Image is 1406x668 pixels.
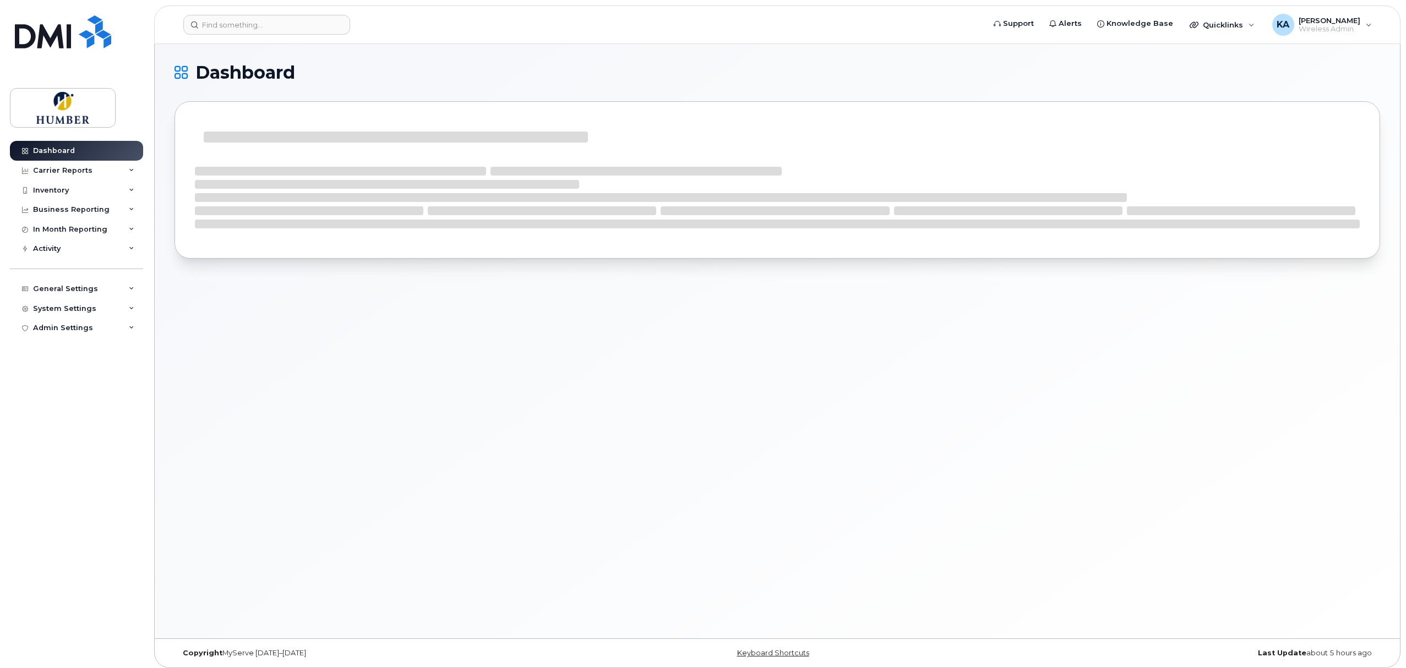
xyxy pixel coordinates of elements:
[737,649,809,657] a: Keyboard Shortcuts
[978,649,1380,658] div: about 5 hours ago
[183,649,222,657] strong: Copyright
[175,649,576,658] div: MyServe [DATE]–[DATE]
[195,64,295,81] span: Dashboard
[1258,649,1306,657] strong: Last Update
